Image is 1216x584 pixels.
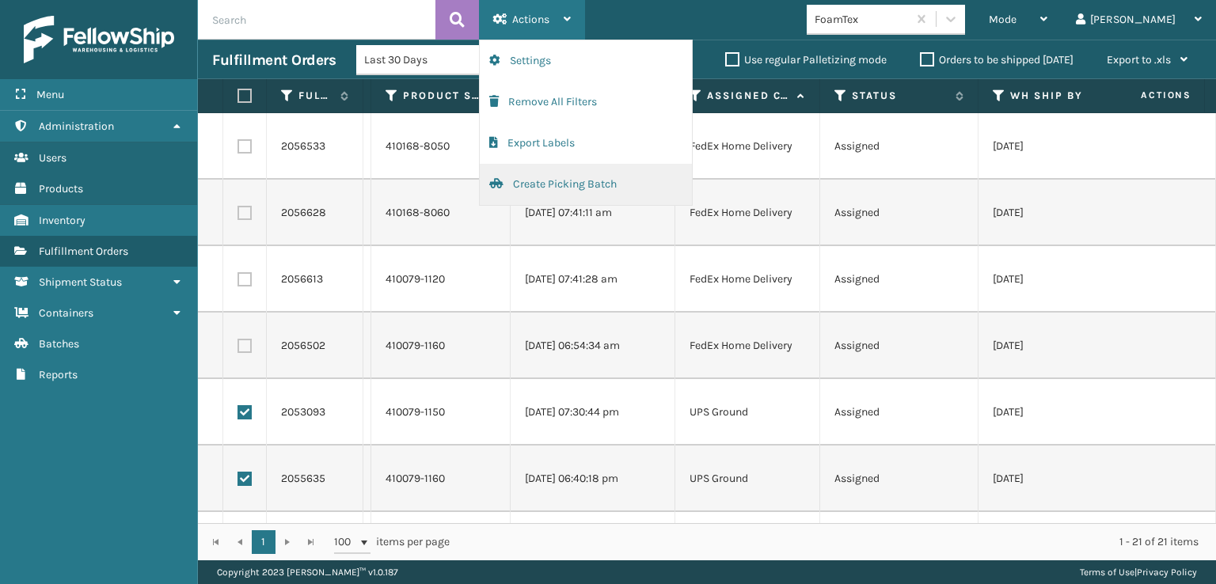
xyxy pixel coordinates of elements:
[675,113,820,180] td: FedEx Home Delivery
[978,512,1137,578] td: [DATE]
[363,246,371,313] td: 113-5240530-3926633
[364,51,487,68] div: Last 30 Days
[480,40,692,82] button: Settings
[820,180,978,246] td: Assigned
[480,164,692,205] button: Create Picking Batch
[512,13,549,26] span: Actions
[675,379,820,446] td: UPS Ground
[675,180,820,246] td: FedEx Home Delivery
[212,51,336,70] h3: Fulfillment Orders
[820,446,978,512] td: Assigned
[217,560,398,584] p: Copyright 2023 [PERSON_NAME]™ v 1.0.187
[24,16,174,63] img: logo
[403,89,480,103] label: Product SKU
[511,313,675,379] td: [DATE] 06:54:34 am
[39,119,114,133] span: Administration
[363,113,371,180] td: 112-4597991-1119461
[815,11,909,28] div: FoamTex
[39,337,79,351] span: Batches
[1137,567,1197,578] a: Privacy Policy
[363,379,371,446] td: 114-3421226-1945012
[39,182,83,195] span: Products
[675,313,820,379] td: FedEx Home Delivery
[386,472,445,485] a: 410079-1160
[978,446,1137,512] td: [DATE]
[39,275,122,289] span: Shipment Status
[363,313,371,379] td: 113-1340769-2189001
[511,512,675,578] td: [DATE] 10:52:21 am
[281,471,325,487] a: 2055635
[511,446,675,512] td: [DATE] 06:40:18 pm
[511,379,675,446] td: [DATE] 07:30:44 pm
[386,272,445,286] a: 410079-1120
[920,53,1073,66] label: Orders to be shipped [DATE]
[386,139,450,153] a: 410168-8050
[386,206,450,219] a: 410168-8060
[1091,82,1201,108] span: Actions
[511,180,675,246] td: [DATE] 07:41:11 am
[1080,567,1134,578] a: Terms of Use
[725,53,887,66] label: Use regular Palletizing mode
[363,446,371,512] td: 111-4730826-7624264
[334,534,358,550] span: 100
[675,246,820,313] td: FedEx Home Delivery
[480,82,692,123] button: Remove All Filters
[511,246,675,313] td: [DATE] 07:41:28 am
[675,446,820,512] td: UPS Ground
[281,338,325,354] a: 2056502
[281,271,323,287] a: 2056613
[978,246,1137,313] td: [DATE]
[820,313,978,379] td: Assigned
[298,89,332,103] label: Fulfillment Order Id
[978,180,1137,246] td: [DATE]
[386,339,445,352] a: 410079-1160
[978,313,1137,379] td: [DATE]
[281,138,325,154] a: 2056533
[39,306,93,320] span: Containers
[363,512,371,578] td: 113-0191443-9133858
[386,405,445,419] a: 410079-1150
[334,530,450,554] span: items per page
[36,88,64,101] span: Menu
[480,123,692,164] button: Export Labels
[472,534,1199,550] div: 1 - 21 of 21 items
[281,205,326,221] a: 2056628
[820,379,978,446] td: Assigned
[281,404,325,420] a: 2053093
[39,368,78,381] span: Reports
[852,89,948,103] label: Status
[39,151,66,165] span: Users
[675,512,820,578] td: UPS Ground
[39,245,128,258] span: Fulfillment Orders
[1010,89,1106,103] label: WH Ship By Date
[978,113,1137,180] td: [DATE]
[39,214,85,227] span: Inventory
[1080,560,1197,584] div: |
[820,246,978,313] td: Assigned
[363,180,371,246] td: 114-9318177-2069862
[978,379,1137,446] td: [DATE]
[252,530,275,554] a: 1
[820,512,978,578] td: Assigned
[707,89,789,103] label: Assigned Carrier Service
[1107,53,1171,66] span: Export to .xls
[989,13,1016,26] span: Mode
[820,113,978,180] td: Assigned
